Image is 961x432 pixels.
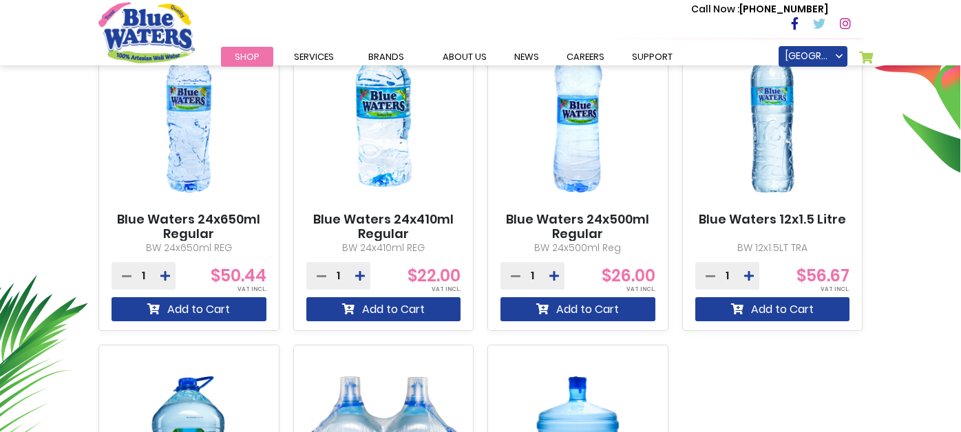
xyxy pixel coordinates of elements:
span: Shop [235,50,260,63]
img: Blue Waters 12x1.5 Litre [695,19,850,212]
a: Blue Waters 12x1.5 Litre [699,212,846,227]
a: store logo [98,2,195,63]
button: Add to Cart [306,297,461,321]
a: [GEOGRAPHIC_DATA] RESIDENTIAL HOME [779,46,847,67]
p: BW 24x650ml REG [112,241,266,255]
a: Blue Waters 24x500ml Regular [500,212,655,241]
p: BW 12x1.5LT TRA [695,241,850,255]
a: about us [429,47,500,67]
p: [PHONE_NUMBER] [691,2,828,17]
a: Blue Waters 24x650ml Regular [112,212,266,241]
img: Blue Waters 24x500ml Regular [500,19,655,212]
p: BW 24x500ml Reg [500,241,655,255]
a: support [618,47,686,67]
button: Add to Cart [695,297,850,321]
a: Blue Waters 24x410ml Regular [306,212,461,241]
button: Add to Cart [112,297,266,321]
img: Blue Waters 24x650ml Regular [112,19,266,212]
img: Blue Waters 24x410ml Regular [306,19,461,212]
span: Brands [368,50,404,63]
a: careers [553,47,618,67]
a: News [500,47,553,67]
p: BW 24x410ml REG [306,241,461,255]
button: Add to Cart [500,297,655,321]
span: Services [294,50,334,63]
span: Call Now : [691,2,739,16]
